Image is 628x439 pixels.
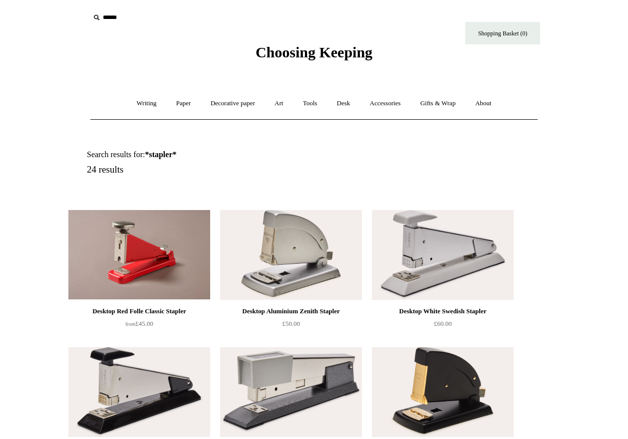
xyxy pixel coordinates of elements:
a: Desk [328,90,359,117]
img: Desktop Aluminium Zenith Stapler [220,210,362,300]
img: Desktop 1970 Hammered Cast Iron Stapler [220,347,362,437]
a: Desktop Red Folle Classic Stapler from£45.00 [68,305,210,346]
span: £45.00 [125,320,153,327]
a: Desktop Aluminium Zenith Stapler £50.00 [220,305,362,346]
img: Desktop Black Swedish Stapler [68,347,210,437]
span: £50.00 [282,320,300,327]
img: Desktop White Swedish Stapler [372,210,514,300]
img: Desktop Aluminium Black and Gold Zenith Stapler [372,347,514,437]
span: £60.00 [434,320,452,327]
a: Desktop Aluminium Zenith Stapler Desktop Aluminium Zenith Stapler [220,210,362,300]
a: Art [266,90,292,117]
a: Paper [167,90,200,117]
a: Decorative paper [202,90,264,117]
a: Desktop Aluminium Black and Gold Zenith Stapler Desktop Aluminium Black and Gold Zenith Stapler [372,347,514,437]
a: Choosing Keeping [256,52,372,59]
div: Desktop Aluminium Zenith Stapler [223,305,359,317]
img: Desktop Red Folle Classic Stapler [68,210,210,300]
div: Desktop White Swedish Stapler [374,305,511,317]
a: Gifts & Wrap [411,90,465,117]
div: Desktop Red Folle Classic Stapler [71,305,208,317]
span: Choosing Keeping [256,44,372,60]
a: Tools [294,90,326,117]
h1: Search results for: [87,150,325,159]
a: Desktop White Swedish Stapler £60.00 [372,305,514,346]
a: Writing [128,90,166,117]
a: Shopping Basket (0) [465,22,540,44]
a: Desktop Red Folle Classic Stapler Desktop Red Folle Classic Stapler [68,210,210,300]
a: Desktop 1970 Hammered Cast Iron Stapler Desktop 1970 Hammered Cast Iron Stapler [220,347,362,437]
a: Desktop Black Swedish Stapler Desktop Black Swedish Stapler [68,347,210,437]
a: About [466,90,501,117]
h5: 24 results [87,164,325,176]
a: Desktop White Swedish Stapler Desktop White Swedish Stapler [372,210,514,300]
span: from [125,321,135,327]
a: Accessories [361,90,410,117]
